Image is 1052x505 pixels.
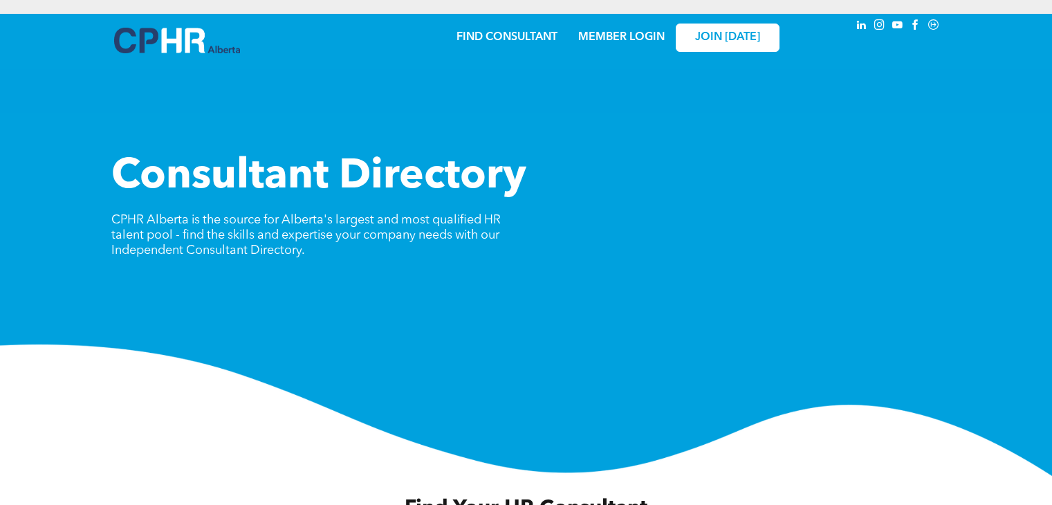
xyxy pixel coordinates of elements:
[695,31,760,44] span: JOIN [DATE]
[872,17,887,36] a: instagram
[111,214,501,257] span: CPHR Alberta is the source for Alberta's largest and most qualified HR talent pool - find the ski...
[111,156,526,198] span: Consultant Directory
[114,28,240,53] img: A blue and white logo for cp alberta
[926,17,941,36] a: Social network
[578,32,665,43] a: MEMBER LOGIN
[456,32,557,43] a: FIND CONSULTANT
[908,17,923,36] a: facebook
[890,17,905,36] a: youtube
[676,24,779,52] a: JOIN [DATE]
[854,17,869,36] a: linkedin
